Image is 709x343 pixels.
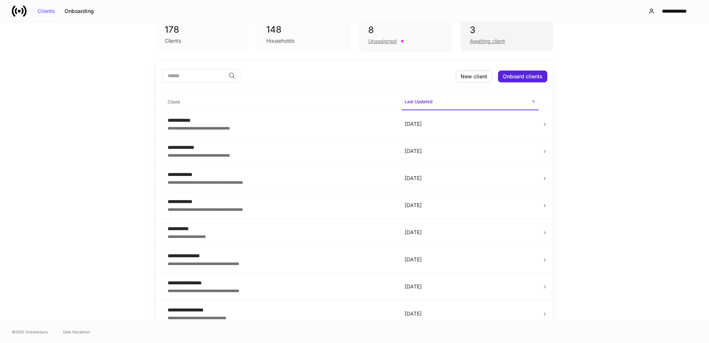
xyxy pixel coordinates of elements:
[12,329,48,335] span: © 2025 OneAdvisory
[405,283,536,290] p: [DATE]
[405,98,432,105] h6: Last Updated
[266,37,294,45] div: Households
[165,37,181,45] div: Clients
[359,18,452,51] div: 8Unassigned
[60,5,99,17] button: Onboarding
[470,37,505,45] div: Awaiting client
[405,202,536,209] p: [DATE]
[405,310,536,317] p: [DATE]
[503,74,543,79] div: Onboard clients
[168,98,180,105] h6: Client
[405,147,536,155] p: [DATE]
[405,229,536,236] p: [DATE]
[37,9,55,14] div: Clients
[33,5,60,17] button: Clients
[461,18,553,51] div: 3Awaiting client
[470,24,544,36] div: 3
[498,71,547,82] button: Onboard clients
[405,256,536,263] p: [DATE]
[405,174,536,182] p: [DATE]
[165,95,396,110] span: Client
[402,94,539,110] span: Last Updated
[461,74,487,79] div: New client
[165,24,240,36] div: 178
[63,329,90,335] a: Data Disclaimer
[368,37,397,45] div: Unassigned
[266,24,341,36] div: 148
[405,120,536,128] p: [DATE]
[368,24,442,36] div: 8
[65,9,94,14] div: Onboarding
[456,71,492,82] button: New client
